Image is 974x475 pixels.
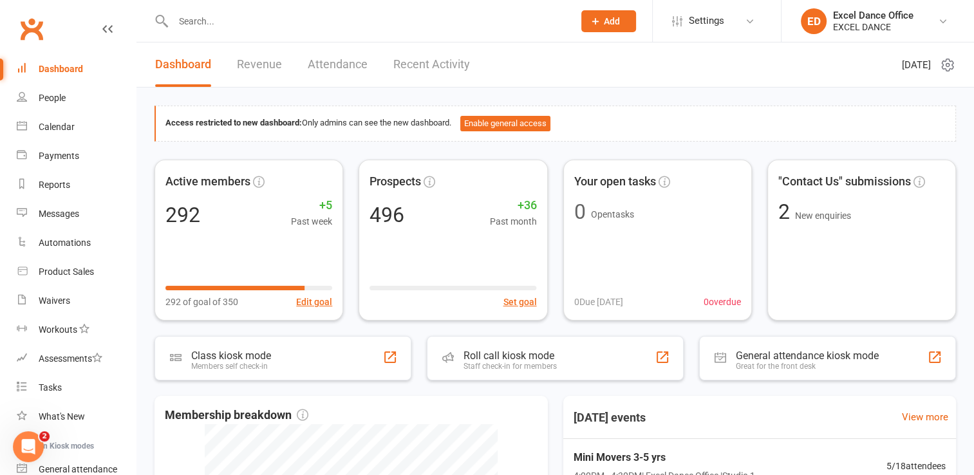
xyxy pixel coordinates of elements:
span: [DATE] [902,57,931,73]
button: Enable general access [460,116,550,131]
div: Class kiosk mode [191,349,271,362]
div: People [39,93,66,103]
span: Past month [490,214,537,228]
span: +5 [291,196,332,215]
a: View more [902,409,948,425]
a: Revenue [237,42,282,87]
span: 0 Due [DATE] [574,295,623,309]
div: Members self check-in [191,362,271,371]
a: Reports [17,171,136,200]
span: 5 / 18 attendees [886,459,946,473]
div: Calendar [39,122,75,132]
iframe: Intercom live chat [13,431,44,462]
div: General attendance [39,464,117,474]
a: Tasks [17,373,136,402]
a: Attendance [308,42,368,87]
strong: Access restricted to new dashboard: [165,118,302,127]
button: Add [581,10,636,32]
a: Messages [17,200,136,228]
div: 496 [370,205,404,225]
span: Open tasks [591,209,634,219]
span: Your open tasks [574,172,656,191]
a: Product Sales [17,257,136,286]
div: Messages [39,209,79,219]
div: Staff check-in for members [464,362,557,371]
div: EXCEL DANCE [833,21,913,33]
a: What's New [17,402,136,431]
div: General attendance kiosk mode [736,349,879,362]
span: New enquiries [795,210,851,221]
div: ED [801,8,827,34]
span: Membership breakdown [165,406,308,425]
span: "Contact Us" submissions [778,172,911,191]
div: 0 [574,201,586,222]
div: Only admins can see the new dashboard. [165,116,946,131]
a: Automations [17,228,136,257]
a: People [17,84,136,113]
div: Payments [39,151,79,161]
div: Dashboard [39,64,83,74]
div: Excel Dance Office [833,10,913,21]
div: Product Sales [39,266,94,277]
a: Assessments [17,344,136,373]
span: 2 [39,431,50,442]
span: Past week [291,214,332,228]
span: Mini Movers 3-5 yrs [574,449,755,466]
span: Active members [165,172,250,191]
div: Tasks [39,382,62,393]
span: Settings [689,6,724,35]
button: Set goal [503,295,537,309]
div: Assessments [39,353,102,364]
div: 292 [165,205,200,225]
button: Edit goal [296,295,332,309]
a: Dashboard [17,55,136,84]
input: Search... [169,12,565,30]
div: Waivers [39,295,70,306]
div: Reports [39,180,70,190]
span: +36 [490,196,537,215]
div: Great for the front desk [736,362,879,371]
a: Workouts [17,315,136,344]
span: Add [604,16,620,26]
a: Recent Activity [393,42,470,87]
a: Calendar [17,113,136,142]
a: Waivers [17,286,136,315]
div: Workouts [39,324,77,335]
span: 0 overdue [704,295,741,309]
span: 292 of goal of 350 [165,295,238,309]
span: Prospects [370,172,421,191]
a: Dashboard [155,42,211,87]
span: 2 [778,200,795,224]
h3: [DATE] events [563,406,656,429]
a: Payments [17,142,136,171]
a: Clubworx [15,13,48,45]
div: Automations [39,237,91,248]
div: Roll call kiosk mode [464,349,557,362]
div: What's New [39,411,85,422]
